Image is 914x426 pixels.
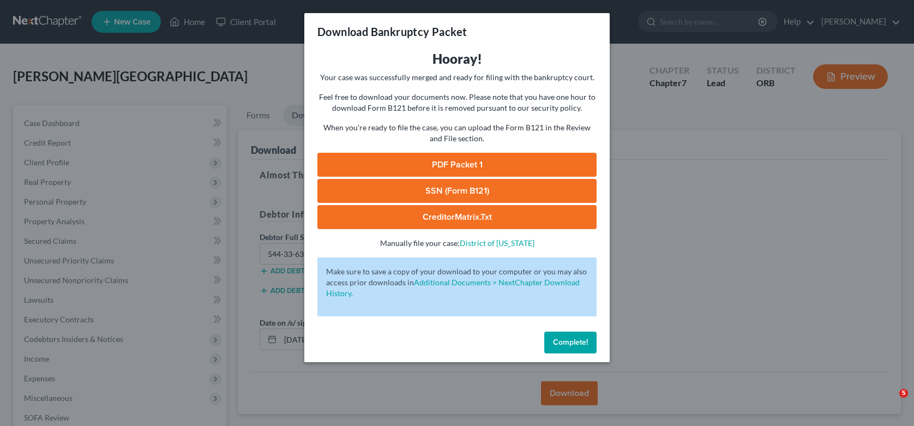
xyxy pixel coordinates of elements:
[326,266,588,299] p: Make sure to save a copy of your download to your computer or you may also access prior downloads in
[326,278,580,298] a: Additional Documents > NextChapter Download History.
[317,72,597,83] p: Your case was successfully merged and ready for filing with the bankruptcy court.
[553,338,588,347] span: Complete!
[544,332,597,353] button: Complete!
[317,50,597,68] h3: Hooray!
[317,24,467,39] h3: Download Bankruptcy Packet
[317,205,597,229] a: CreditorMatrix.txt
[877,389,903,415] iframe: Intercom live chat
[899,389,908,398] span: 5
[460,238,534,248] a: District of [US_STATE]
[317,153,597,177] a: PDF Packet 1
[317,179,597,203] a: SSN (Form B121)
[317,238,597,249] p: Manually file your case:
[317,92,597,113] p: Feel free to download your documents now. Please note that you have one hour to download Form B12...
[317,122,597,144] p: When you're ready to file the case, you can upload the Form B121 in the Review and File section.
